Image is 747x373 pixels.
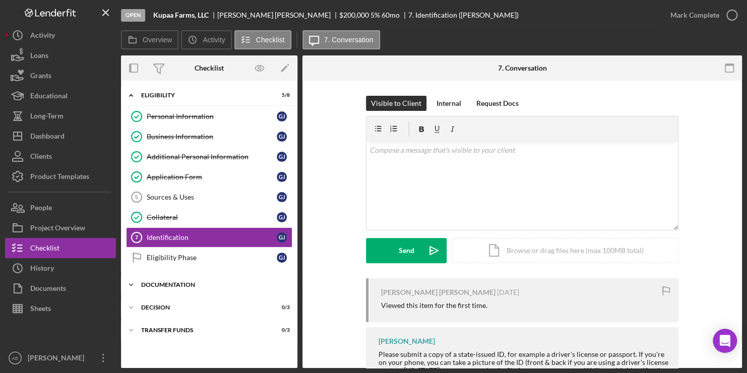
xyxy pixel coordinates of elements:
[277,232,287,242] div: G J
[256,36,285,44] label: Checklist
[126,207,292,227] a: CollateralGJ
[476,96,519,111] div: Request Docs
[195,64,224,72] div: Checklist
[141,92,265,98] div: Eligibility
[30,198,52,220] div: People
[5,126,116,146] a: Dashboard
[217,11,339,19] div: [PERSON_NAME] [PERSON_NAME]
[181,30,231,49] button: Activity
[147,112,277,120] div: Personal Information
[5,258,116,278] button: History
[277,152,287,162] div: G J
[126,167,292,187] a: Application FormGJ
[382,11,400,19] div: 60 mo
[5,218,116,238] button: Project Overview
[121,30,178,49] button: Overview
[497,288,519,296] time: 2025-10-08 03:53
[272,304,290,310] div: 0 / 3
[25,348,91,370] div: [PERSON_NAME]
[5,166,116,186] button: Product Templates
[147,254,277,262] div: Eligibility Phase
[5,86,116,106] button: Educational
[399,238,414,263] div: Send
[5,45,116,66] button: Loans
[5,25,116,45] button: Activity
[498,64,547,72] div: 7. Conversation
[277,172,287,182] div: G J
[660,5,742,25] button: Mark Complete
[379,337,435,345] div: [PERSON_NAME]
[371,96,421,111] div: Visible to Client
[366,96,426,111] button: Visible to Client
[147,153,277,161] div: Additional Personal Information
[277,132,287,142] div: G J
[126,187,292,207] a: 5Sources & UsesGJ
[30,278,66,301] div: Documents
[121,9,145,22] div: Open
[5,348,116,368] button: AE[PERSON_NAME]
[30,106,64,129] div: Long-Term
[234,30,291,49] button: Checklist
[147,213,277,221] div: Collateral
[339,11,369,19] span: $200,000
[302,30,380,49] button: 7. Conversation
[277,253,287,263] div: G J
[670,5,719,25] div: Mark Complete
[147,233,277,241] div: Identification
[141,282,285,288] div: Documentation
[272,92,290,98] div: 5 / 8
[381,301,487,309] div: Viewed this item for the first time.
[135,234,138,240] tspan: 7
[30,45,48,68] div: Loans
[12,355,19,361] text: AE
[147,133,277,141] div: Business Information
[5,106,116,126] button: Long-Term
[5,146,116,166] button: Clients
[126,227,292,247] a: 7IdentificationGJ
[30,86,68,108] div: Educational
[147,173,277,181] div: Application Form
[141,327,265,333] div: Transfer Funds
[5,198,116,218] button: People
[203,36,225,44] label: Activity
[366,238,447,263] button: Send
[126,106,292,127] a: Personal InformationGJ
[370,11,380,19] div: 5 %
[277,192,287,202] div: G J
[126,147,292,167] a: Additional Personal InformationGJ
[277,212,287,222] div: G J
[277,111,287,121] div: G J
[126,247,292,268] a: Eligibility PhaseGJ
[147,193,277,201] div: Sources & Uses
[30,258,54,281] div: History
[30,238,59,261] div: Checklist
[30,218,85,240] div: Project Overview
[153,11,209,19] b: Kupaa Farms, LLC
[437,96,461,111] div: Internal
[5,298,116,319] button: Sheets
[30,66,51,88] div: Grants
[471,96,524,111] button: Request Docs
[713,329,737,353] div: Open Intercom Messenger
[431,96,466,111] button: Internal
[30,298,51,321] div: Sheets
[126,127,292,147] a: Business InformationGJ
[5,278,116,298] button: Documents
[30,126,65,149] div: Dashboard
[30,146,52,169] div: Clients
[5,238,116,258] button: Checklist
[5,66,116,86] a: Grants
[324,36,373,44] label: 7. Conversation
[143,36,172,44] label: Overview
